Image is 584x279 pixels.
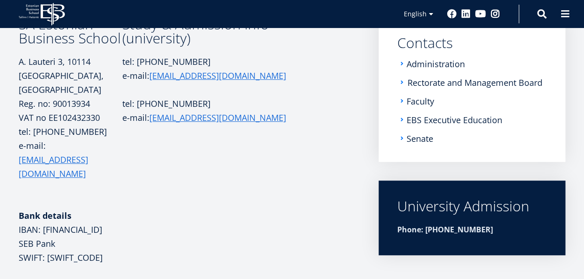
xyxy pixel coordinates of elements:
[408,78,542,87] a: Rectorate and Management Board
[19,17,122,45] h3: SA Estonian Business School
[19,209,122,265] p: IBAN: [FINANCIAL_ID] SEB Pank SWIFT: [SWIFT_CODE]
[475,9,486,19] a: Youtube
[19,111,122,125] p: VAT no EE102432330
[122,111,300,125] p: e-mail:
[397,199,547,213] div: University Admission
[407,59,465,69] a: Administration
[149,111,286,125] a: [EMAIL_ADDRESS][DOMAIN_NAME]
[122,55,300,83] p: tel: [PHONE_NUMBER] e-mail:
[19,55,122,111] p: A. Lauteri 3, 10114 [GEOGRAPHIC_DATA], [GEOGRAPHIC_DATA] Reg. no: 90013934
[397,36,547,50] a: Contacts
[407,97,434,106] a: Faculty
[122,17,300,45] h3: Study & Admission info (university)
[461,9,471,19] a: Linkedin
[491,9,500,19] a: Instagram
[397,224,493,235] strong: Phone: [PHONE_NUMBER]
[149,69,286,83] a: [EMAIL_ADDRESS][DOMAIN_NAME]
[122,97,300,111] p: tel: [PHONE_NUMBER]
[407,115,502,125] a: EBS Executive Education
[19,210,71,221] strong: Bank details
[407,134,433,143] a: Senate
[19,153,122,181] a: [EMAIL_ADDRESS][DOMAIN_NAME]
[19,125,122,195] p: tel: [PHONE_NUMBER] e-mail:
[447,9,457,19] a: Facebook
